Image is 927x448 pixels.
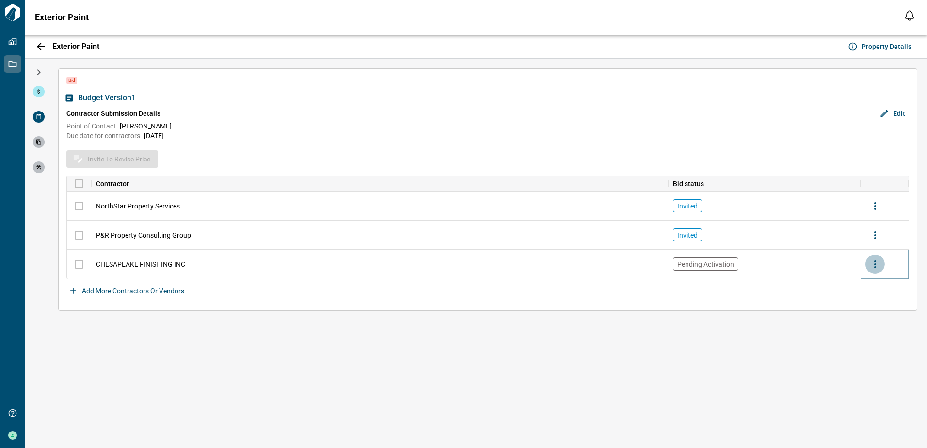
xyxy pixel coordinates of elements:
[673,228,702,241] div: Invited
[66,77,77,84] span: Bid
[66,283,188,299] button: Add more contractors or vendors
[69,196,89,216] span: Only submitted contractors can revise their prices
[52,42,99,51] span: Exterior Paint
[878,106,909,121] button: Edit
[865,196,885,216] button: more
[69,254,89,274] span: Only submitted contractors can revise their prices
[846,39,915,54] button: Property Details
[96,230,191,240] span: P&R Property Consulting Group
[144,131,164,141] span: [DATE]
[902,8,917,23] button: Open notification feed
[893,109,905,118] span: Edit
[96,259,185,269] span: CHESAPEAKE FINISHING INC
[96,176,129,192] div: Contractor
[673,176,704,192] div: Bid status
[35,13,89,22] span: Exterior Paint
[66,109,160,118] span: Contractor Submission Details
[673,257,738,271] div: Pending Activation
[668,176,861,192] div: Bid status
[66,121,116,131] span: Point of Contact
[673,199,702,212] div: Invited
[91,176,668,192] div: Contractor
[120,121,172,131] span: [PERSON_NAME]
[69,225,89,245] span: Only submitted contractors can revise their prices
[862,42,911,51] span: Property Details
[66,131,140,141] span: Due date for contractors
[865,225,885,245] button: more
[96,201,180,211] span: NorthStar Property Services
[66,90,140,106] button: Budget Version1
[78,93,136,103] span: Budget Version 1
[865,255,885,274] button: more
